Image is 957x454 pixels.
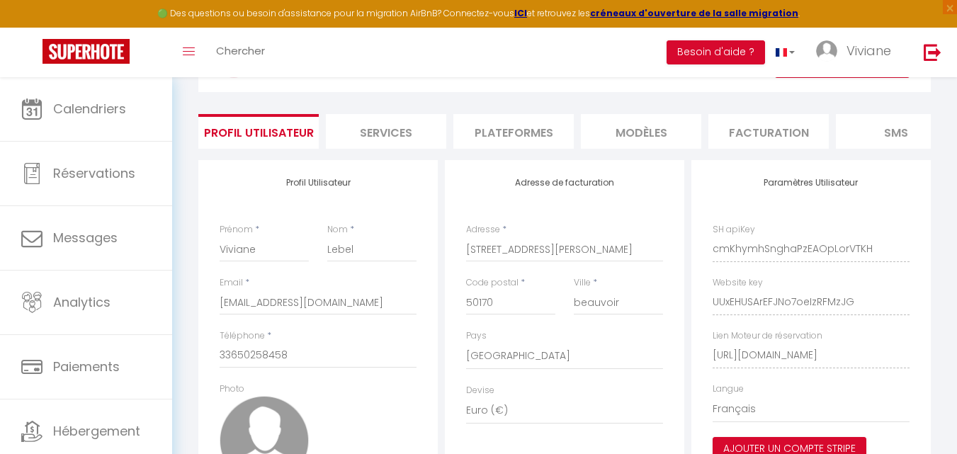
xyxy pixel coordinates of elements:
li: MODÈLES [581,114,701,149]
label: Prénom [220,223,253,237]
img: logout [924,43,941,61]
span: Réservations [53,164,135,182]
label: Téléphone [220,329,265,343]
span: Messages [53,229,118,246]
label: Email [220,276,243,290]
label: Code postal [466,276,519,290]
a: ... Viviane [805,28,909,77]
h4: Paramètres Utilisateur [713,178,910,188]
label: Ville [574,276,591,290]
span: Calendriers [53,100,126,118]
label: Pays [466,329,487,343]
button: Ouvrir le widget de chat LiveChat [11,6,54,48]
label: Adresse [466,223,500,237]
span: Viviane [846,42,891,59]
li: Profil Utilisateur [198,114,319,149]
label: Website key [713,276,763,290]
label: Photo [220,382,244,396]
label: SH apiKey [713,223,755,237]
img: ... [816,40,837,62]
h4: Adresse de facturation [466,178,663,188]
span: Paiements [53,358,120,375]
img: Super Booking [43,39,130,64]
a: créneaux d'ouverture de la salle migration [590,7,798,19]
li: SMS [836,114,956,149]
li: Facturation [708,114,829,149]
button: Besoin d'aide ? [667,40,765,64]
span: Analytics [53,293,111,311]
label: Langue [713,382,744,396]
h4: Profil Utilisateur [220,178,417,188]
li: Services [326,114,446,149]
label: Devise [466,384,494,397]
a: ICI [514,7,527,19]
a: Chercher [205,28,276,77]
span: Hébergement [53,422,140,440]
li: Plateformes [453,114,574,149]
label: Lien Moteur de réservation [713,329,822,343]
span: Chercher [216,43,265,58]
label: Nom [327,223,348,237]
